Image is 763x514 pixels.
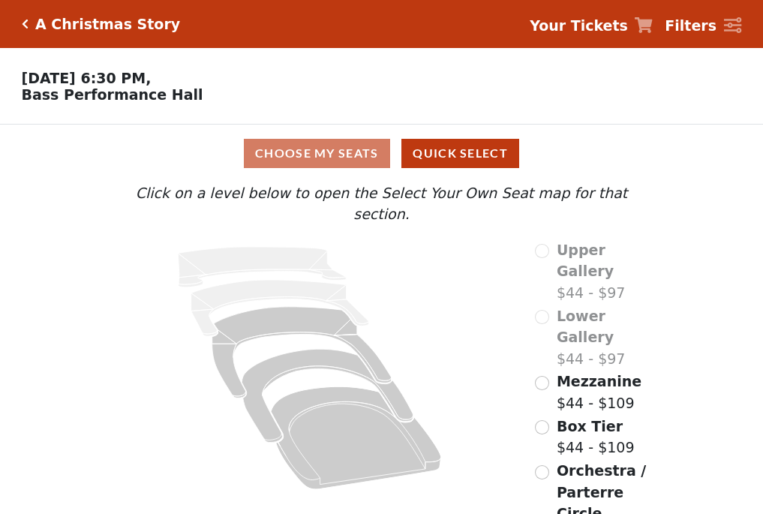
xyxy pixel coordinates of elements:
[557,416,635,458] label: $44 - $109
[557,242,614,280] span: Upper Gallery
[272,386,442,489] path: Orchestra / Parterre Circle - Seats Available: 207
[530,15,653,37] a: Your Tickets
[557,239,657,304] label: $44 - $97
[557,308,614,346] span: Lower Gallery
[22,19,29,29] a: Click here to go back to filters
[179,247,347,287] path: Upper Gallery - Seats Available: 0
[665,15,741,37] a: Filters
[557,371,641,413] label: $44 - $109
[665,17,716,34] strong: Filters
[557,418,623,434] span: Box Tier
[106,182,656,225] p: Click on a level below to open the Select Your Own Seat map for that section.
[35,16,180,33] h5: A Christmas Story
[557,305,657,370] label: $44 - $97
[530,17,628,34] strong: Your Tickets
[401,139,519,168] button: Quick Select
[557,373,641,389] span: Mezzanine
[191,280,369,336] path: Lower Gallery - Seats Available: 0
